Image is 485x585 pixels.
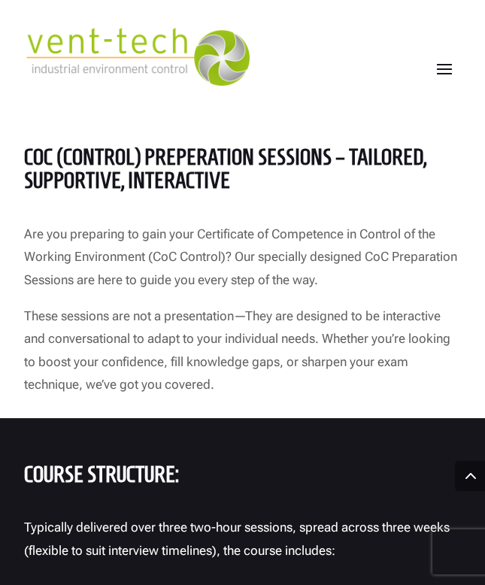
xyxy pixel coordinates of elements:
p: Typically delivered over three two-hour sessions, spread across three weeks (flexible to suit int... [24,516,461,574]
h2: CoC (control) preperation sessions – Tailored, supportive, interactive [24,145,461,200]
h2: Course structure: [24,462,461,494]
img: 2023-09-27T08_35_16.549ZVENT-TECH---Clear-background [24,28,250,86]
p: Are you preparing to gain your Certificate of Competence in Control of the Working Environment (C... [24,223,461,305]
p: These sessions are not a presentation—They are designed to be interactive and conversational to a... [24,305,461,409]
